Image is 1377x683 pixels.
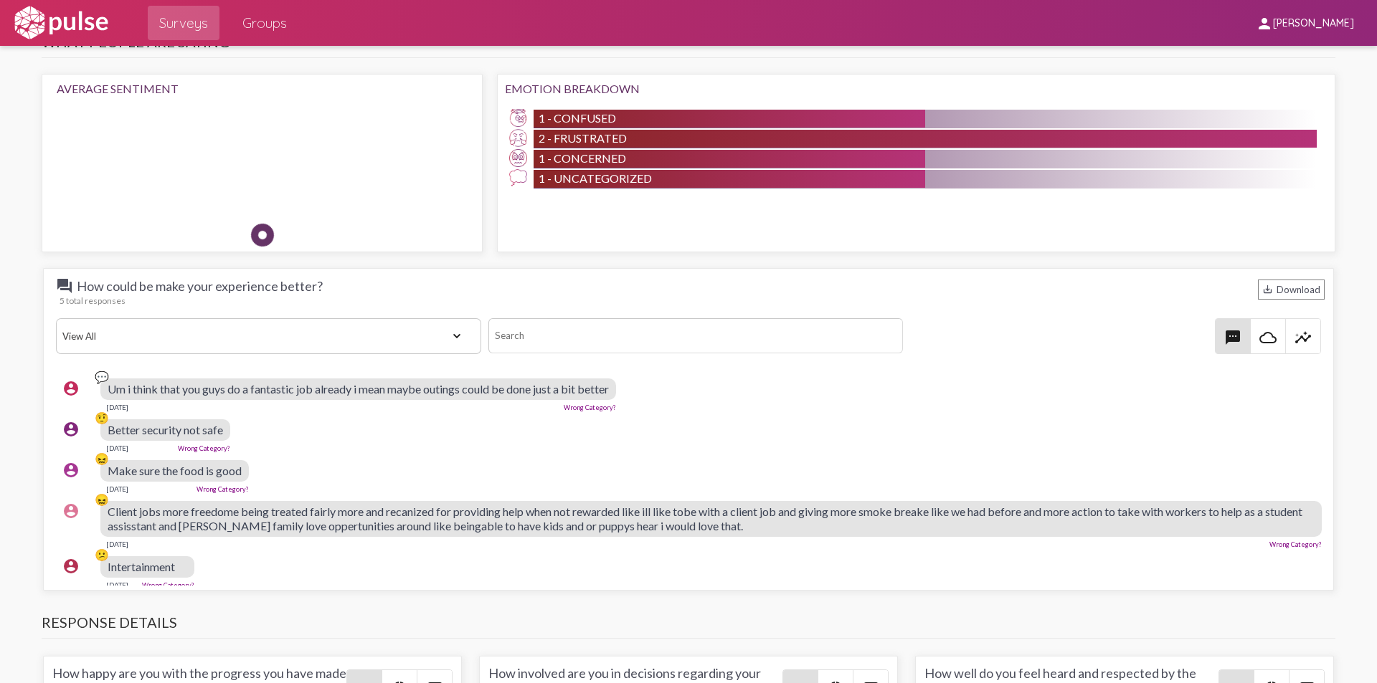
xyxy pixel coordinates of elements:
div: [DATE] [106,484,128,493]
span: How could be make your experience better? [56,277,323,295]
span: Um i think that you guys do a fantastic job already i mean maybe outings could be done just a bit... [108,382,609,396]
div: 💬 [95,370,109,384]
span: 1 - Concerned [539,151,626,165]
div: 😖 [95,452,109,466]
mat-icon: account_circle [62,502,80,520]
a: Wrong Category? [1269,540,1322,548]
span: [PERSON_NAME] [1273,17,1354,30]
div: Emotion Breakdown [505,82,1328,95]
a: Wrong Category? [564,403,616,411]
img: Frustrated [509,129,527,147]
div: [DATE] [106,444,128,452]
mat-icon: cloud_queue [1259,329,1277,346]
img: Concerned [509,149,527,167]
mat-icon: account_circle [62,421,80,438]
button: [PERSON_NAME] [1244,9,1366,36]
div: 😕 [95,548,109,562]
div: 🤨 [95,411,109,425]
input: Search [488,318,902,353]
h3: Response Details [42,613,1335,639]
a: Groups [231,6,298,40]
div: Download [1258,280,1325,300]
a: Wrong Category? [178,444,230,452]
mat-icon: person [1256,15,1273,32]
span: Intertainment [108,560,175,573]
span: Better security not safe [108,423,223,436]
mat-icon: insights [1295,329,1312,346]
span: Surveys [159,10,208,36]
a: Wrong Category? [142,581,194,589]
span: 1 - Uncategorized [539,171,652,185]
div: [DATE] [106,403,128,411]
img: white-logo.svg [11,5,110,41]
mat-icon: account_circle [62,462,80,479]
span: Client jobs more freedome being treated fairly more and recanized for providing help when not rew... [108,505,1302,532]
img: Uncategorized [509,169,527,187]
div: 5 total responses [60,295,1325,306]
div: [DATE] [106,581,128,589]
mat-icon: textsms [1224,329,1241,346]
img: Confused [509,109,527,127]
img: Happy [354,109,397,152]
span: 1 - Confused [539,111,616,125]
mat-icon: question_answer [56,277,73,295]
div: [DATE] [106,540,128,548]
mat-icon: Download [1262,284,1273,295]
a: Surveys [148,6,219,40]
div: Average Sentiment [57,82,468,95]
mat-icon: account_circle [62,380,80,397]
span: Groups [242,10,287,36]
a: Wrong Category? [197,485,249,493]
mat-icon: account_circle [62,558,80,575]
div: 😖 [95,492,109,507]
span: Make sure the food is good [108,464,242,477]
span: 2 - Frustrated [539,131,627,145]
